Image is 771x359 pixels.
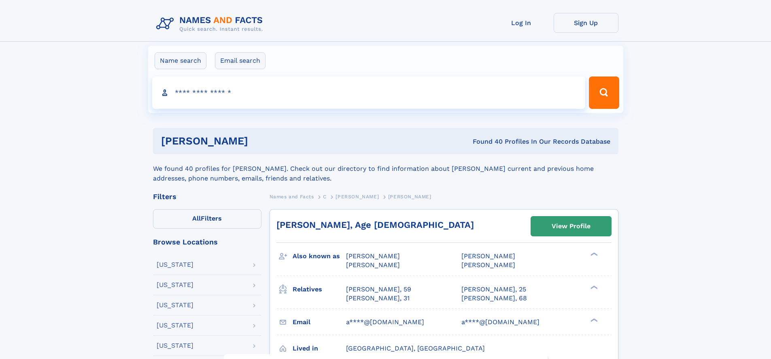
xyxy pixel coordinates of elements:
[589,76,619,109] button: Search Button
[161,136,361,146] h1: [PERSON_NAME]
[153,13,270,35] img: Logo Names and Facts
[153,154,618,183] div: We found 40 profiles for [PERSON_NAME]. Check out our directory to find information about [PERSON...
[153,193,261,200] div: Filters
[554,13,618,33] a: Sign Up
[346,261,400,269] span: [PERSON_NAME]
[461,261,515,269] span: [PERSON_NAME]
[588,285,598,290] div: ❯
[461,294,527,303] a: [PERSON_NAME], 68
[270,191,314,202] a: Names and Facts
[346,294,410,303] a: [PERSON_NAME], 31
[215,52,265,69] label: Email search
[157,261,193,268] div: [US_STATE]
[336,194,379,200] span: [PERSON_NAME]
[360,137,610,146] div: Found 40 Profiles In Our Records Database
[489,13,554,33] a: Log In
[153,209,261,229] label: Filters
[552,217,590,236] div: View Profile
[346,252,400,260] span: [PERSON_NAME]
[461,252,515,260] span: [PERSON_NAME]
[346,285,411,294] a: [PERSON_NAME], 59
[323,194,327,200] span: C
[293,342,346,355] h3: Lived in
[157,302,193,308] div: [US_STATE]
[323,191,327,202] a: C
[531,217,611,236] a: View Profile
[293,315,346,329] h3: Email
[461,285,526,294] a: [PERSON_NAME], 25
[293,249,346,263] h3: Also known as
[588,252,598,257] div: ❯
[293,283,346,296] h3: Relatives
[276,220,474,230] a: [PERSON_NAME], Age [DEMOGRAPHIC_DATA]
[155,52,206,69] label: Name search
[157,282,193,288] div: [US_STATE]
[157,342,193,349] div: [US_STATE]
[346,344,485,352] span: [GEOGRAPHIC_DATA], [GEOGRAPHIC_DATA]
[192,215,201,222] span: All
[152,76,586,109] input: search input
[153,238,261,246] div: Browse Locations
[388,194,431,200] span: [PERSON_NAME]
[588,317,598,323] div: ❯
[336,191,379,202] a: [PERSON_NAME]
[157,322,193,329] div: [US_STATE]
